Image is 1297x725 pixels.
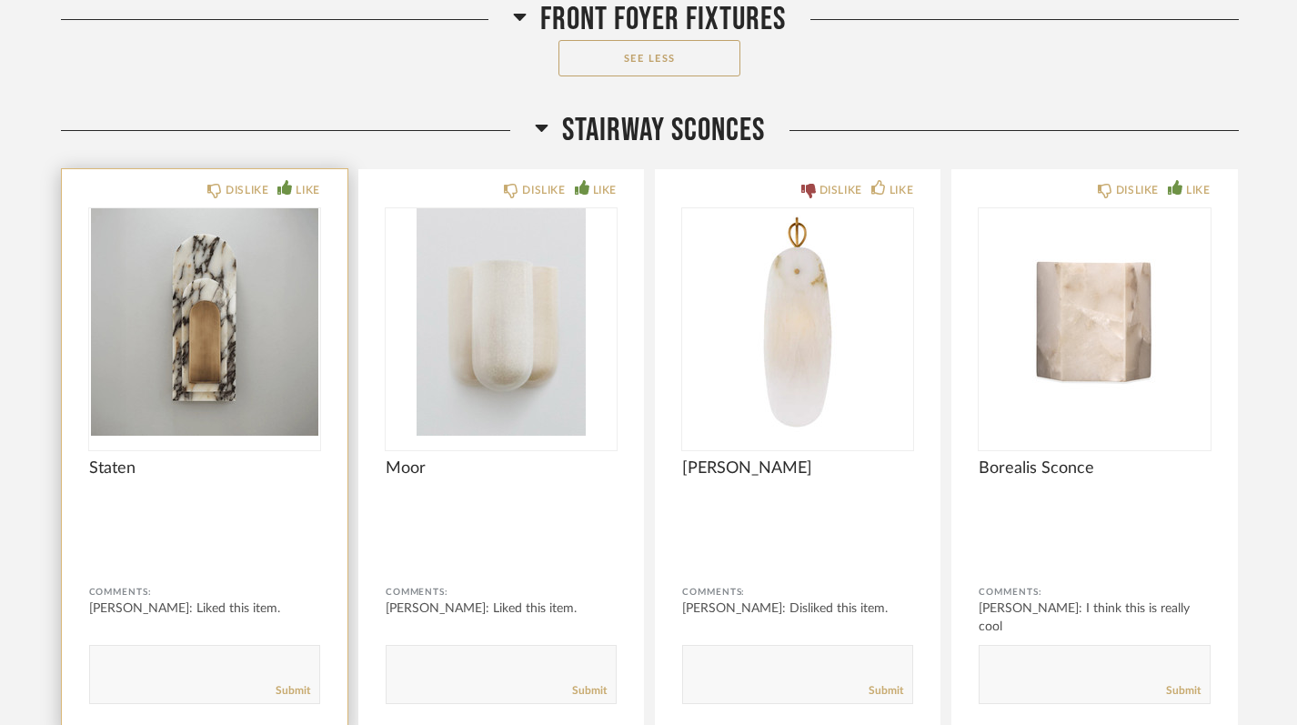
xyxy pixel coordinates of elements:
img: undefined [89,208,320,436]
a: Submit [276,683,310,699]
div: [PERSON_NAME]: Disliked this item. [682,599,913,618]
div: [PERSON_NAME]: Liked this item. [89,599,320,618]
div: DISLIKE [819,181,862,199]
div: LIKE [890,181,913,199]
div: 0 [682,208,913,436]
span: Borealis Sconce [979,458,1210,478]
div: Comments: [979,583,1210,601]
div: DISLIKE [1116,181,1159,199]
a: Submit [869,683,903,699]
span: Moor [386,458,617,478]
div: Comments: [386,583,617,601]
div: 0 [979,208,1210,436]
div: 0 [89,208,320,436]
a: Submit [572,683,607,699]
div: DISLIKE [226,181,268,199]
a: Submit [1166,683,1201,699]
span: [PERSON_NAME] [682,458,913,478]
div: LIKE [593,181,617,199]
div: 0 [386,208,617,436]
img: undefined [682,208,913,436]
div: LIKE [296,181,319,199]
img: undefined [386,208,617,436]
div: Comments: [89,583,320,601]
span: Stairway Sconces [562,111,765,150]
div: [PERSON_NAME]: Liked this item. [386,599,617,618]
div: [PERSON_NAME]: I think this is really cool [979,599,1210,636]
button: See Less [558,40,740,76]
img: undefined [979,208,1210,436]
div: LIKE [1186,181,1210,199]
span: Staten [89,458,320,478]
div: DISLIKE [522,181,565,199]
div: Comments: [682,583,913,601]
